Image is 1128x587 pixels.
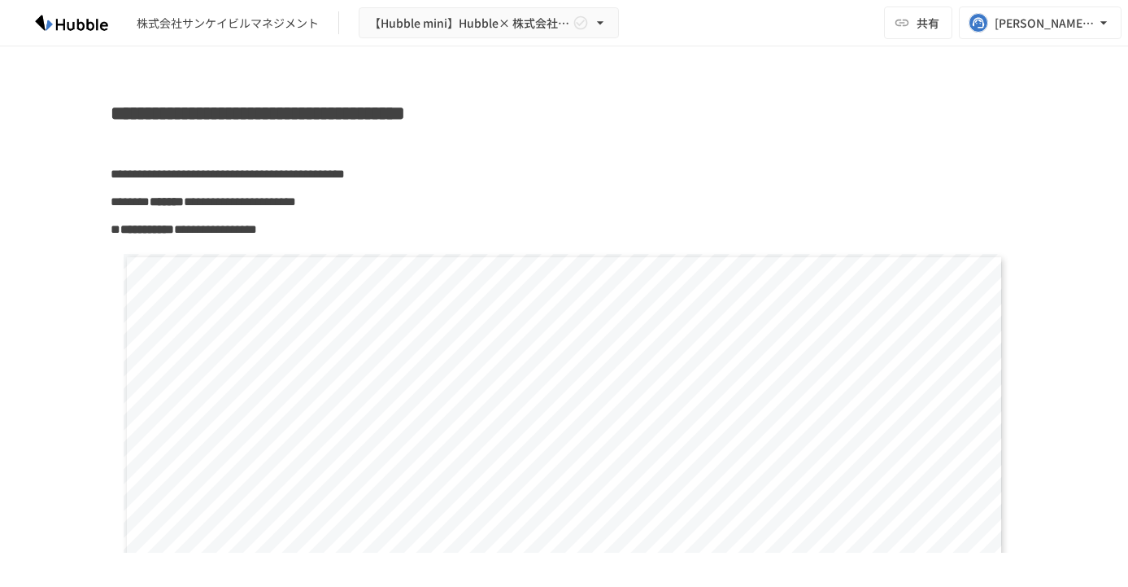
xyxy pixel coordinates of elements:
[959,7,1121,39] button: [PERSON_NAME][EMAIL_ADDRESS][PERSON_NAME][DOMAIN_NAME]
[369,13,569,33] span: 【Hubble mini】Hubble× 株式会社サンケイビルマネジメントオンボーディングプロジェクト
[995,13,1095,33] div: [PERSON_NAME][EMAIL_ADDRESS][PERSON_NAME][DOMAIN_NAME]
[917,14,939,32] span: 共有
[884,7,952,39] button: 共有
[359,7,619,39] button: 【Hubble mini】Hubble× 株式会社サンケイビルマネジメントオンボーディングプロジェクト
[137,15,319,32] div: 株式会社サンケイビルマネジメント
[20,10,124,36] img: HzDRNkGCf7KYO4GfwKnzITak6oVsp5RHeZBEM1dQFiQ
